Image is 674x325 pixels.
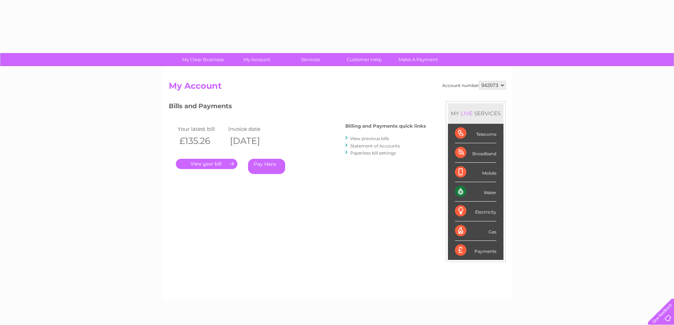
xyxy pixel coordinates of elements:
th: [DATE] [226,134,277,148]
a: Pay Here [248,159,285,174]
a: Paperless bill settings [350,150,396,156]
a: Make A Payment [389,53,447,66]
a: My Account [227,53,286,66]
div: Water [455,182,496,202]
td: Invoice date [226,124,277,134]
a: My Clear Business [174,53,232,66]
a: Statement of Accounts [350,143,400,149]
th: £135.26 [176,134,227,148]
a: . [176,159,237,169]
a: Services [281,53,340,66]
div: Gas [455,221,496,241]
a: View previous bills [350,136,389,141]
div: Broadband [455,143,496,163]
h2: My Account [169,81,506,94]
h3: Bills and Payments [169,101,426,114]
a: Customer Help [335,53,393,66]
div: Mobile [455,163,496,182]
div: Payments [455,241,496,260]
div: Account number [442,81,506,89]
td: Your latest bill [176,124,227,134]
div: Telecoms [455,124,496,143]
div: MY SERVICES [448,103,503,123]
div: Electricity [455,202,496,221]
div: LIVE [459,110,474,117]
h4: Billing and Payments quick links [345,123,426,129]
